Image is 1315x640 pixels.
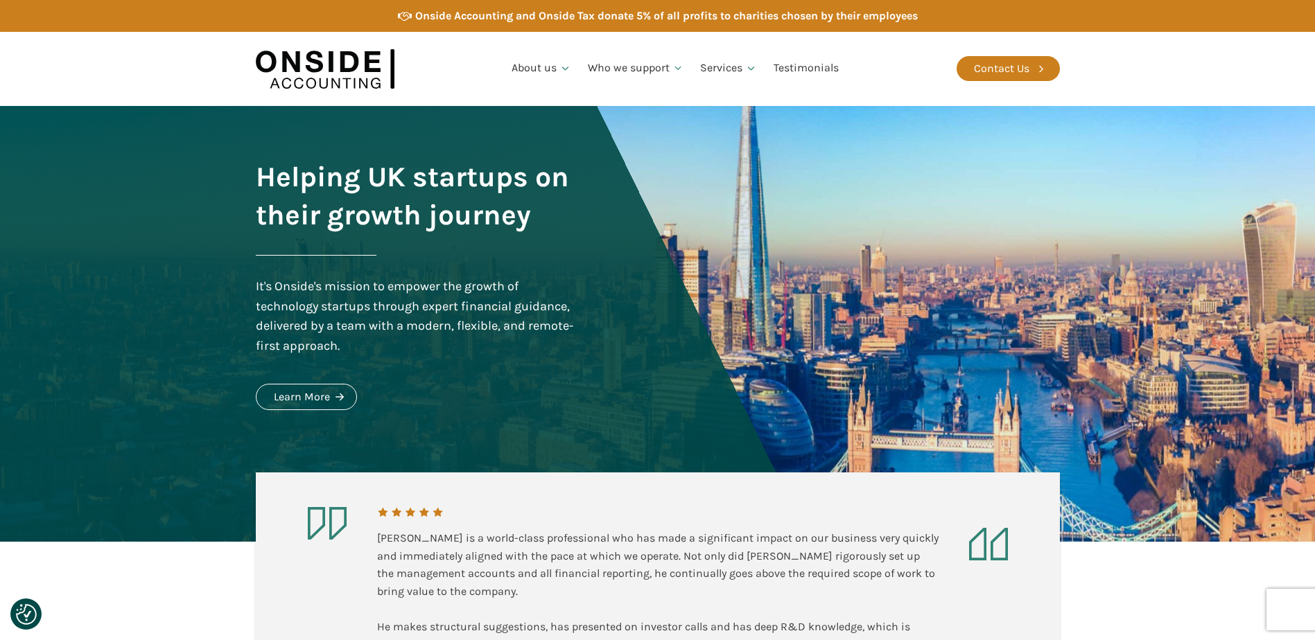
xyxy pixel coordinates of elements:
[16,604,37,625] button: Consent Preferences
[580,45,693,92] a: Who we support
[256,384,357,410] a: Learn More
[765,45,847,92] a: Testimonials
[974,60,1029,78] div: Contact Us
[274,388,330,406] div: Learn More
[692,45,765,92] a: Services
[256,158,577,234] h1: Helping UK startups on their growth journey
[16,604,37,625] img: Revisit consent button
[957,56,1060,81] a: Contact Us
[415,7,918,25] div: Onside Accounting and Onside Tax donate 5% of all profits to charities chosen by their employees
[256,276,577,356] div: It's Onside's mission to empower the growth of technology startups through expert financial guida...
[503,45,580,92] a: About us
[256,42,394,96] img: Onside Accounting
